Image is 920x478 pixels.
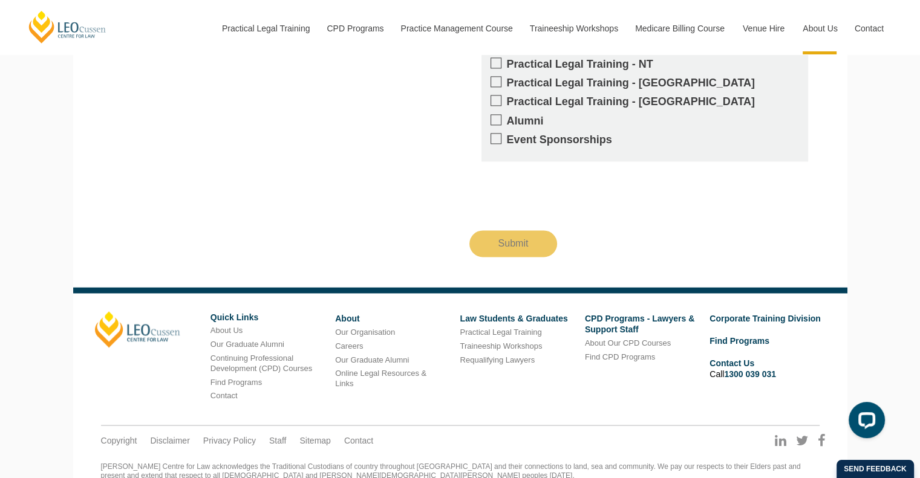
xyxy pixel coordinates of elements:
iframe: reCAPTCHA [469,171,653,218]
h6: Quick Links [210,313,326,322]
li: Call [710,356,825,381]
a: Requalifying Lawyers [460,355,535,364]
label: Practical Legal Training - NT [491,57,799,71]
a: Corporate Training Division [710,314,821,323]
a: Find CPD Programs [585,352,655,361]
a: Disclaimer [150,435,189,446]
a: About Us [794,2,846,54]
iframe: LiveChat chat widget [839,397,890,448]
a: Practical Legal Training [213,2,318,54]
a: Continuing Professional Development (CPD) Courses [210,354,312,373]
label: Event Sponsorships [491,133,799,147]
a: About [335,314,359,323]
a: Privacy Policy [203,435,256,446]
a: Practice Management Course [392,2,521,54]
a: Copyright [101,435,137,446]
a: Contact [210,391,238,400]
a: Venue Hire [734,2,794,54]
a: CPD Programs [318,2,391,54]
a: Find Programs [210,378,262,387]
a: [PERSON_NAME] [95,311,180,347]
a: Practical Legal Training [460,328,541,337]
a: CPD Programs - Lawyers & Support Staff [585,314,694,334]
label: Practical Legal Training - [GEOGRAPHIC_DATA] [491,95,799,109]
a: About Us [210,326,243,335]
a: Staff [269,435,287,446]
a: About Our CPD Courses [585,338,671,347]
a: Our Graduate Alumni [335,355,409,364]
input: Submit [469,230,558,257]
a: Sitemap [299,435,330,446]
a: Contact [846,2,893,54]
a: 1300 039 031 [724,369,776,379]
a: Traineeship Workshops [460,341,542,350]
a: Law Students & Graduates [460,314,567,323]
a: Find Programs [710,336,769,346]
a: Medicare Billing Course [626,2,734,54]
a: [PERSON_NAME] Centre for Law [27,10,108,44]
label: Alumni [491,114,799,128]
label: Practical Legal Training - [GEOGRAPHIC_DATA] [491,76,799,90]
a: Our Organisation [335,328,395,337]
a: Online Legal Resources & Links [335,369,426,388]
a: Our Graduate Alumni [210,340,284,349]
a: Contact [344,435,373,446]
a: Traineeship Workshops [521,2,626,54]
a: Contact Us [710,358,754,368]
a: Careers [335,341,363,350]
